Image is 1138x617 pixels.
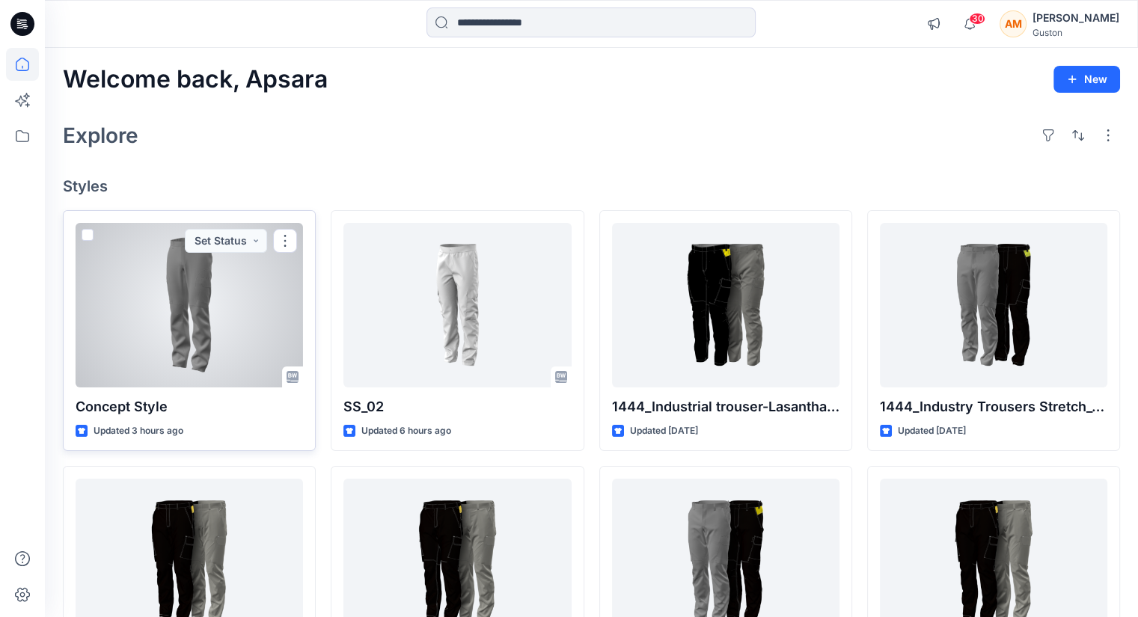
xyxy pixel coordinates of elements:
[76,396,303,417] p: Concept Style
[1033,9,1119,27] div: [PERSON_NAME]
[343,223,571,387] a: SS_02
[76,223,303,387] a: Concept Style
[969,13,985,25] span: 30
[1053,66,1120,93] button: New
[94,423,183,439] p: Updated 3 hours ago
[63,177,1120,195] h4: Styles
[612,223,839,387] a: 1444_Industrial trouser-Lasantha-FINAL ASSINGMENT
[343,396,571,417] p: SS_02
[612,396,839,417] p: 1444_Industrial trouser-Lasantha-FINAL ASSINGMENT
[630,423,698,439] p: Updated [DATE]
[880,396,1107,417] p: 1444_Industry Trousers Stretch_Thakshila_Final
[880,223,1107,387] a: 1444_Industry Trousers Stretch_Thakshila_Final
[63,66,328,93] h2: Welcome back, Apsara
[898,423,966,439] p: Updated [DATE]
[1000,10,1027,37] div: AM
[63,123,138,147] h2: Explore
[1033,27,1119,38] div: Guston
[361,423,451,439] p: Updated 6 hours ago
